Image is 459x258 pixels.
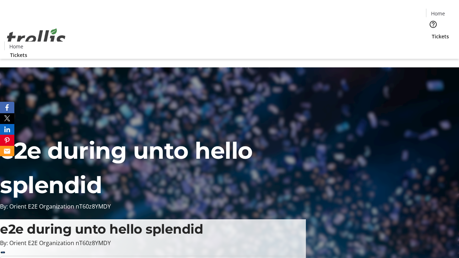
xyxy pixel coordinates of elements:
[431,10,445,17] span: Home
[426,10,449,17] a: Home
[426,33,455,40] a: Tickets
[432,33,449,40] span: Tickets
[9,43,23,50] span: Home
[5,43,28,50] a: Home
[426,40,440,54] button: Cart
[4,51,33,59] a: Tickets
[4,20,68,56] img: Orient E2E Organization nT60z8YMDY's Logo
[426,17,440,32] button: Help
[10,51,27,59] span: Tickets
